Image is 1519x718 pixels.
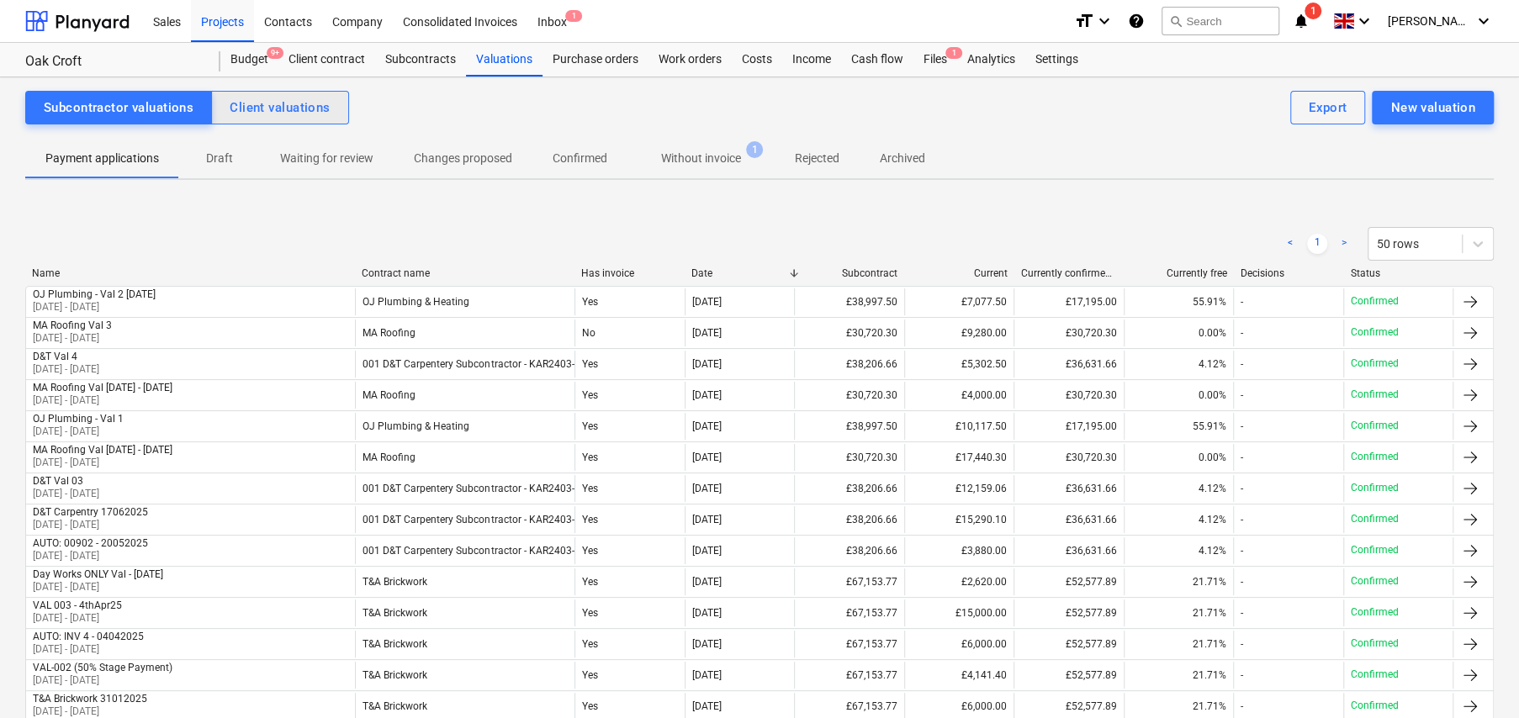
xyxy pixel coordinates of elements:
div: T&A Brickwork [363,638,427,650]
div: £38,997.50 [794,413,903,440]
div: [DATE] [692,576,722,588]
div: Yes [574,288,684,315]
div: D&T Carpentry 17062025 [33,506,148,518]
div: Yes [574,631,684,657]
div: - [1241,545,1243,557]
div: £38,997.50 [794,288,903,315]
a: Next page [1334,234,1354,254]
div: Client valuations [230,97,330,119]
p: Confirmed [1351,450,1399,464]
i: Knowledge base [1128,11,1145,31]
p: Payment applications [45,150,159,167]
div: [DATE] [692,669,722,681]
a: Previous page [1280,234,1300,254]
p: [DATE] - [DATE] [33,362,99,377]
a: Page 1 is your current page [1307,234,1327,254]
a: Subcontracts [375,43,466,77]
div: Subcontract [801,267,897,279]
span: 4.12% [1199,545,1226,557]
div: £52,577.89 [1014,631,1123,657]
div: Settings [1025,43,1088,77]
p: Confirmed [1351,699,1399,713]
p: Confirmed [553,150,607,167]
div: Income [782,43,841,77]
div: £15,290.10 [904,506,1014,533]
div: £6,000.00 [904,631,1014,657]
div: [DATE] [692,638,722,650]
div: Currently free [1130,267,1227,279]
div: [DATE] [692,389,722,401]
a: Analytics [957,43,1025,77]
div: - [1241,296,1243,308]
div: MA Roofing [363,451,415,463]
div: Export [1309,97,1347,119]
div: Yes [574,537,684,564]
div: £67,153.77 [794,568,903,595]
div: T&A Brickwork [363,576,427,588]
div: £7,077.50 [904,288,1014,315]
p: Confirmed [1351,356,1399,371]
div: D&T Val 03 [33,475,99,487]
div: £36,631.66 [1014,475,1123,502]
div: - [1241,607,1243,619]
p: [DATE] - [DATE] [33,300,156,314]
div: £5,302.50 [904,351,1014,377]
div: Has invoice [581,267,678,279]
span: 1 [1305,3,1321,19]
div: £52,577.89 [1014,568,1123,595]
p: [DATE] - [DATE] [33,549,148,563]
div: [DATE] [692,451,722,463]
div: - [1241,420,1243,432]
div: 001 D&T Carpentery Subcontractor - KAR2403-S0-002.doc [363,514,625,525]
div: [DATE] [692,483,722,494]
p: [DATE] - [DATE] [33,393,172,408]
div: Subcontractor valuations [44,97,193,119]
div: T&A Brickwork 31012025 [33,693,147,705]
div: Yes [574,382,684,409]
div: £38,206.66 [794,475,903,502]
div: MA Roofing Val [DATE] - [DATE] [33,444,172,456]
span: 4.12% [1199,483,1226,494]
button: New valuation [1372,91,1494,124]
div: T&A Brickwork [363,669,427,681]
span: 1 [565,10,582,22]
div: £52,577.89 [1014,662,1123,689]
div: £17,440.30 [904,444,1014,471]
div: Yes [574,413,684,440]
div: £36,631.66 [1014,351,1123,377]
span: 55.91% [1193,296,1226,308]
div: Name [32,267,348,279]
span: 1 [945,47,962,59]
div: £4,000.00 [904,382,1014,409]
div: Day Works ONLY Val - [DATE] [33,568,163,580]
div: £36,631.66 [1014,537,1123,564]
div: [DATE] [692,358,722,370]
p: Without invoice [661,150,741,167]
div: £30,720.30 [794,319,903,346]
div: Yes [574,599,684,626]
div: £67,153.77 [794,631,903,657]
p: Confirmed [1351,325,1399,340]
a: Budget9+ [220,43,278,77]
div: £9,280.00 [904,319,1014,346]
a: Files1 [913,43,957,77]
div: No [574,319,684,346]
div: - [1241,669,1243,681]
div: £15,000.00 [904,599,1014,626]
div: Currently confirmed total [1021,267,1118,279]
span: 21.71% [1193,638,1226,650]
div: Files [913,43,957,77]
div: MA Roofing [363,389,415,401]
div: £30,720.30 [1014,319,1123,346]
div: - [1241,451,1243,463]
div: New valuation [1390,97,1475,119]
div: - [1241,576,1243,588]
div: £12,159.06 [904,475,1014,502]
div: MA Roofing Val 3 [33,319,112,331]
div: OJ Plumbing & Heating [363,420,469,432]
div: Cash flow [841,43,913,77]
p: Confirmed [1351,388,1399,402]
i: keyboard_arrow_down [1094,11,1114,31]
p: Rejected [795,150,839,167]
